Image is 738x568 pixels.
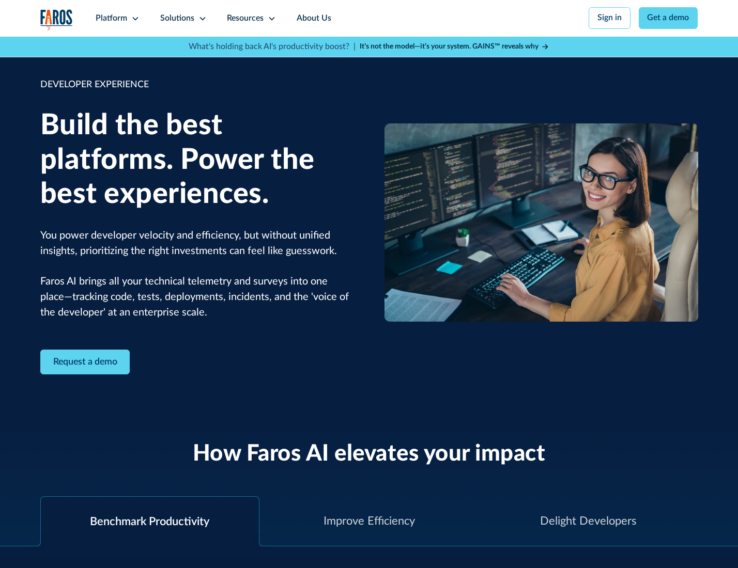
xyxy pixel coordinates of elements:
[40,9,73,30] img: Logo of the analytics and reporting company Faros.
[540,513,636,530] div: Delight Developers
[189,41,356,53] p: What's holding back AI's productivity boost? |
[639,7,698,29] a: Get a demo
[40,228,354,321] p: You power developer velocity and efficiency, but without unified insights, prioritizing the right...
[160,12,194,25] div: Solutions
[40,78,354,92] div: DEVELOPER EXPERIENCE
[589,7,631,29] a: Sign in
[193,440,546,468] h2: How Faros AI elevates your impact
[40,350,130,375] a: Contact Modal
[360,43,539,50] strong: It’s not the model—it’s your system. GAINS™ reveals why
[227,12,264,25] div: Resources
[40,9,73,30] a: home
[360,41,550,52] a: It’s not the model—it’s your system. GAINS™ reveals why
[96,12,127,25] div: Platform
[324,513,415,530] div: Improve Efficiency
[40,108,354,212] h1: Build the best platforms. Power the best experiences.
[90,513,209,530] div: Benchmark Productivity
